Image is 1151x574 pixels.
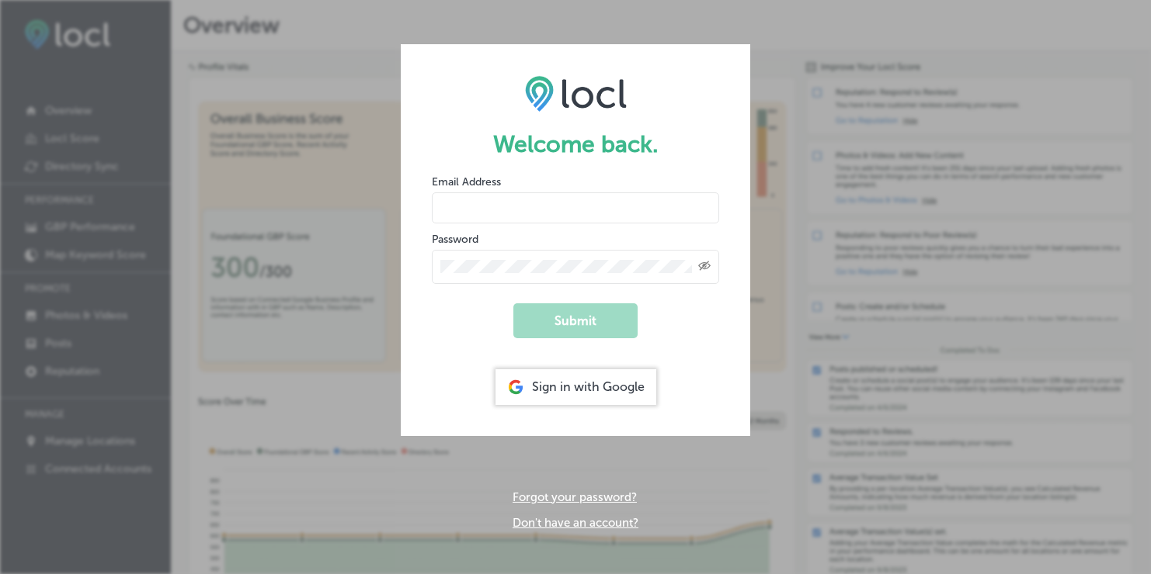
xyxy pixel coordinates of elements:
[525,75,627,111] img: LOCL logo
[513,490,637,504] a: Forgot your password?
[432,130,719,158] h1: Welcome back.
[513,303,638,338] button: Submit
[496,369,656,405] div: Sign in with Google
[513,516,638,530] a: Don't have an account?
[432,175,501,188] label: Email Address
[432,233,478,246] label: Password
[698,260,711,274] span: Toggle password visibility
